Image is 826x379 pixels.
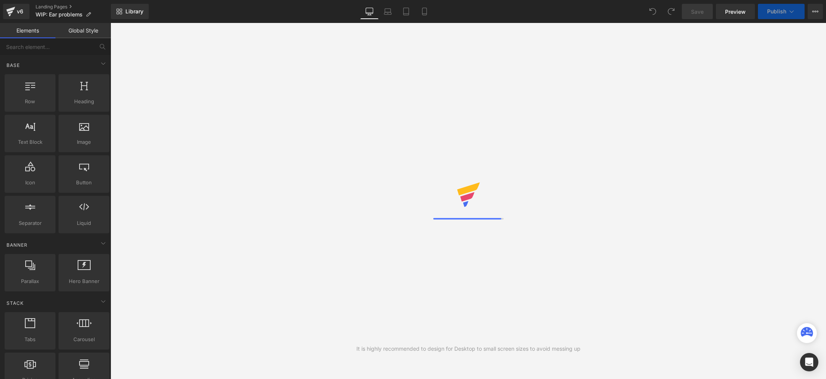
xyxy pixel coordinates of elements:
[415,4,434,19] a: Mobile
[6,62,21,69] span: Base
[61,138,107,146] span: Image
[125,8,143,15] span: Library
[36,4,111,10] a: Landing Pages
[55,23,111,38] a: Global Style
[6,299,24,307] span: Stack
[725,8,746,16] span: Preview
[61,179,107,187] span: Button
[15,7,25,16] div: v6
[61,277,107,285] span: Hero Banner
[7,277,53,285] span: Parallax
[800,353,818,371] div: Open Intercom Messenger
[36,11,83,18] span: WIP: Ear problems
[61,219,107,227] span: Liquid
[7,138,53,146] span: Text Block
[758,4,805,19] button: Publish
[716,4,755,19] a: Preview
[767,8,786,15] span: Publish
[7,219,53,227] span: Separator
[379,4,397,19] a: Laptop
[7,179,53,187] span: Icon
[6,241,28,249] span: Banner
[3,4,29,19] a: v6
[397,4,415,19] a: Tablet
[645,4,660,19] button: Undo
[61,98,107,106] span: Heading
[691,8,704,16] span: Save
[360,4,379,19] a: Desktop
[356,345,580,353] div: It is highly recommended to design for Desktop to small screen sizes to avoid messing up
[7,335,53,343] span: Tabs
[808,4,823,19] button: More
[61,335,107,343] span: Carousel
[111,4,149,19] a: New Library
[7,98,53,106] span: Row
[663,4,679,19] button: Redo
